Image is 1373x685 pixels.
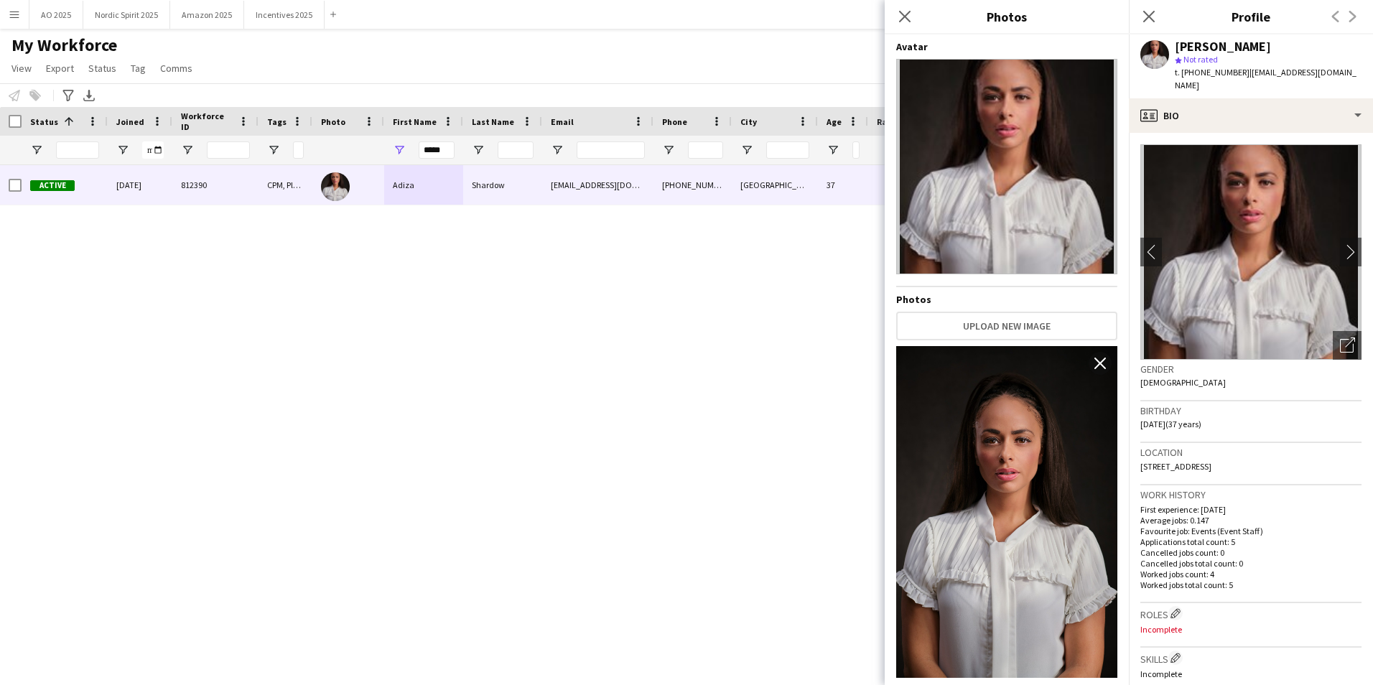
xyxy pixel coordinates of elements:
button: Open Filter Menu [393,144,406,157]
input: Last Name Filter Input [498,141,534,159]
span: Joined [116,116,144,127]
span: | [EMAIL_ADDRESS][DOMAIN_NAME] [1175,67,1356,90]
button: Incentives 2025 [244,1,325,29]
input: Tags Filter Input [293,141,304,159]
a: Comms [154,59,198,78]
span: [STREET_ADDRESS] [1140,461,1211,472]
img: Crew avatar [896,59,1117,274]
app-action-btn: Export XLSX [80,87,98,104]
span: Status [30,116,58,127]
div: [EMAIL_ADDRESS][DOMAIN_NAME] [542,165,653,205]
div: [PHONE_NUMBER] [653,165,732,205]
div: Open photos pop-in [1333,331,1362,360]
button: Open Filter Menu [30,144,43,157]
span: Workforce ID [181,111,233,132]
input: Joined Filter Input [142,141,164,159]
button: Amazon 2025 [170,1,244,29]
p: Worked jobs total count: 5 [1140,579,1362,590]
a: Status [83,59,122,78]
button: Open Filter Menu [116,144,129,157]
p: Incomplete [1140,624,1362,635]
h3: Skills [1140,651,1362,666]
button: Open Filter Menu [181,144,194,157]
p: Favourite job: Events (Event Staff) [1140,526,1362,536]
div: CPM, Ploom [259,165,312,205]
button: Upload new image [896,312,1117,340]
span: Tags [267,116,287,127]
span: [DATE] (37 years) [1140,419,1201,429]
span: City [740,116,757,127]
p: Incomplete [1140,668,1362,679]
span: Status [88,62,116,75]
input: First Name Filter Input [419,141,455,159]
h3: Profile [1129,7,1373,26]
span: Export [46,62,74,75]
h3: Roles [1140,606,1362,621]
span: Comms [160,62,192,75]
div: [GEOGRAPHIC_DATA] [732,165,818,205]
input: Phone Filter Input [688,141,723,159]
div: 37 [818,165,868,205]
h4: Photos [896,293,1117,306]
button: Open Filter Menu [827,144,839,157]
div: Adiza [384,165,463,205]
input: Workforce ID Filter Input [207,141,250,159]
span: Email [551,116,574,127]
span: View [11,62,32,75]
button: Nordic Spirit 2025 [83,1,170,29]
span: Photo [321,116,345,127]
a: View [6,59,37,78]
button: Open Filter Menu [740,144,753,157]
a: Tag [125,59,152,78]
p: Cancelled jobs count: 0 [1140,547,1362,558]
span: Age [827,116,842,127]
h3: Location [1140,446,1362,459]
span: Active [30,180,75,191]
button: Open Filter Menu [662,144,675,157]
span: t. [PHONE_NUMBER] [1175,67,1249,78]
button: Open Filter Menu [472,144,485,157]
p: Average jobs: 0.147 [1140,515,1362,526]
span: Not rated [1183,54,1218,65]
h4: Avatar [896,40,1117,53]
div: [PERSON_NAME] [1175,40,1271,53]
input: Email Filter Input [577,141,645,159]
span: My Workforce [11,34,117,56]
input: Age Filter Input [852,141,860,159]
button: AO 2025 [29,1,83,29]
img: Adiza Shardow [321,172,350,201]
span: Last Name [472,116,514,127]
img: Crew photo 646808 [896,346,1117,678]
p: Cancelled jobs total count: 0 [1140,558,1362,569]
input: Status Filter Input [56,141,99,159]
span: Rating [877,116,904,127]
h3: Gender [1140,363,1362,376]
button: Open Filter Menu [267,144,280,157]
h3: Work history [1140,488,1362,501]
app-action-btn: Advanced filters [60,87,77,104]
div: Shardow [463,165,542,205]
span: Tag [131,62,146,75]
p: Worked jobs count: 4 [1140,569,1362,579]
p: Applications total count: 5 [1140,536,1362,547]
input: City Filter Input [766,141,809,159]
span: Phone [662,116,687,127]
a: Export [40,59,80,78]
span: [DEMOGRAPHIC_DATA] [1140,377,1226,388]
div: Bio [1129,98,1373,133]
button: Open Filter Menu [551,144,564,157]
div: 812390 [172,165,259,205]
h3: Photos [885,7,1129,26]
p: First experience: [DATE] [1140,504,1362,515]
div: [DATE] [108,165,172,205]
span: First Name [393,116,437,127]
h3: Birthday [1140,404,1362,417]
img: Crew avatar or photo [1140,144,1362,360]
